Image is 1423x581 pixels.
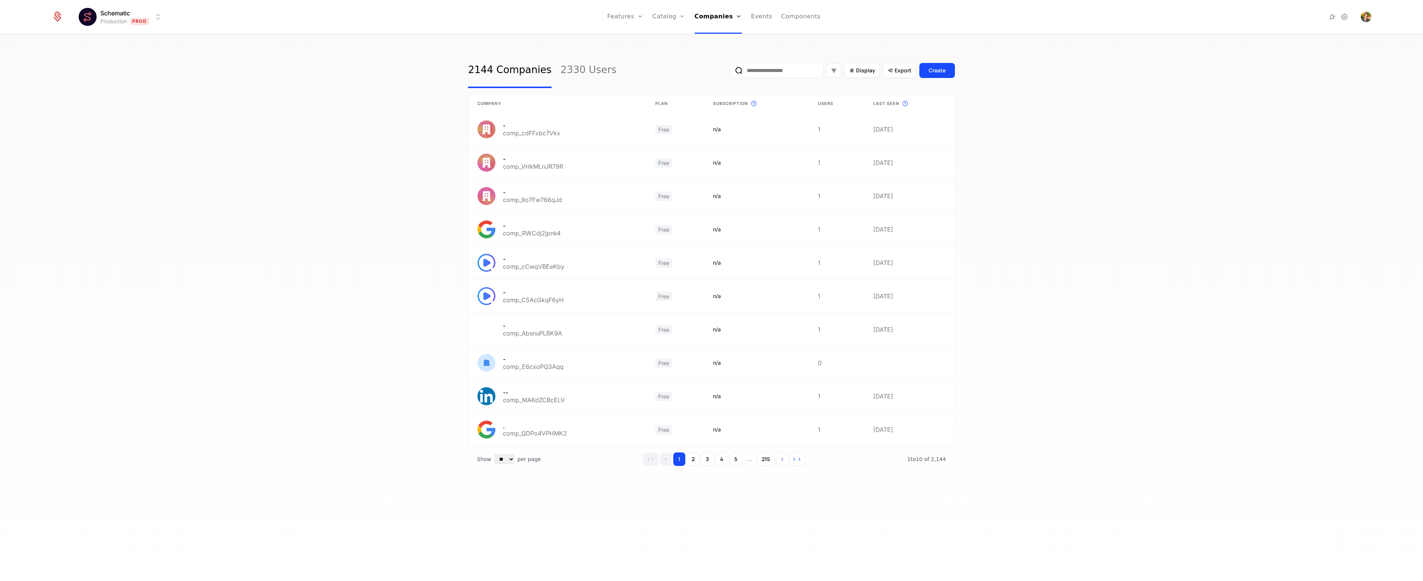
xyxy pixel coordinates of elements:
button: Display [844,63,880,78]
a: 2144 Companies [468,53,552,88]
th: Company [468,94,646,113]
span: per page [518,455,541,463]
button: Go to next page [776,452,788,466]
img: Schematic [79,8,97,26]
span: ... [744,453,755,465]
a: Settings [1340,12,1349,21]
button: Export [883,63,916,78]
a: 2330 Users [561,53,616,88]
th: Users [809,94,864,113]
span: Export [895,67,911,74]
span: 1 to 10 of [907,456,931,462]
span: 2,144 [907,456,946,462]
span: Subscription [713,100,748,107]
span: Schematic [100,9,130,18]
img: Ben Papillon [1361,12,1371,22]
div: Page navigation [643,452,805,466]
div: Create [929,67,946,74]
span: Prod [130,18,149,25]
a: Integrations [1328,12,1337,21]
span: Show [477,455,491,463]
button: Select environment [81,9,163,25]
button: Go to page 4 [715,452,728,466]
div: Production [100,18,127,25]
button: Go to page 3 [701,452,714,466]
select: Select page size [494,454,515,464]
button: Go to page 2 [687,452,700,466]
button: Create [919,63,955,78]
button: Go to page 215 [757,452,775,466]
button: Filter options [826,63,841,78]
th: Plan [646,94,704,113]
button: Go to page 1 [673,452,685,466]
span: Last seen [873,100,899,107]
button: Go to page 5 [729,452,742,466]
span: Display [856,67,875,74]
div: Table pagination [468,446,955,472]
button: Go to first page [643,452,658,466]
button: Open user button [1361,12,1371,22]
button: Go to last page [790,452,805,466]
button: Go to previous page [660,452,672,466]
